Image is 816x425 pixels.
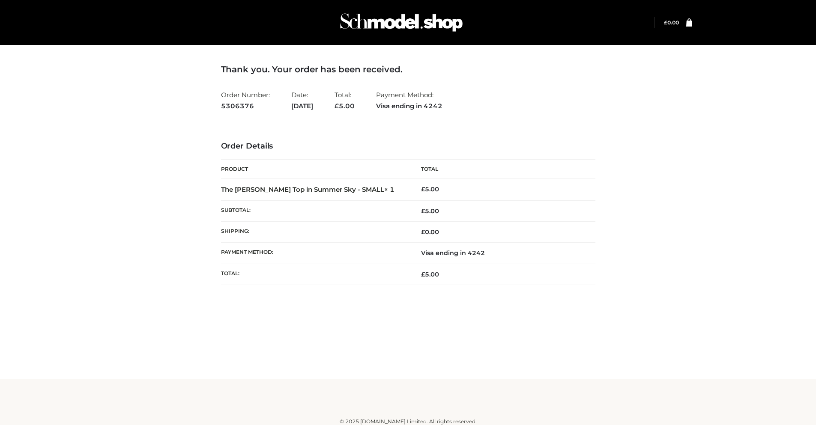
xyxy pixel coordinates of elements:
[221,243,408,264] th: Payment method:
[335,87,355,113] li: Total:
[421,270,439,278] span: 5.00
[221,64,595,74] h3: Thank you. Your order has been received.
[664,19,667,26] span: £
[408,160,595,179] th: Total
[664,19,679,26] a: £0.00
[291,101,313,112] strong: [DATE]
[384,185,395,193] strong: × 1
[337,6,466,39] img: Schmodel Admin 964
[421,207,439,215] span: 5.00
[421,228,439,236] bdi: 0.00
[221,142,595,151] h3: Order Details
[221,185,395,193] strong: The [PERSON_NAME] Top in Summer Sky - SMALL
[376,101,442,112] strong: Visa ending in 4242
[221,264,408,285] th: Total:
[421,185,425,193] span: £
[421,185,439,193] bdi: 5.00
[335,102,355,110] span: 5.00
[421,207,425,215] span: £
[664,19,679,26] bdi: 0.00
[221,200,408,221] th: Subtotal:
[221,87,270,113] li: Order Number:
[221,222,408,243] th: Shipping:
[408,243,595,264] td: Visa ending in 4242
[221,160,408,179] th: Product
[376,87,442,113] li: Payment Method:
[291,87,313,113] li: Date:
[421,228,425,236] span: £
[221,101,270,112] strong: 5306376
[335,102,339,110] span: £
[421,270,425,278] span: £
